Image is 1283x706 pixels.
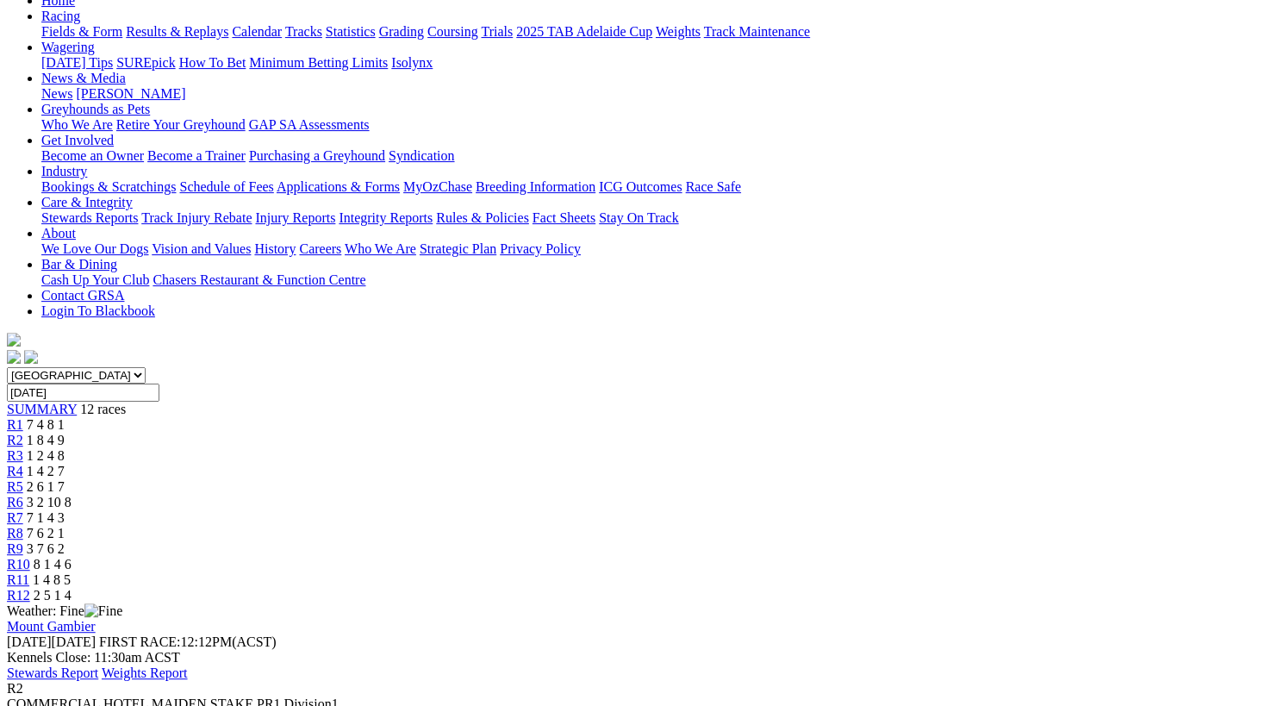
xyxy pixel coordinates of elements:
[685,179,740,194] a: Race Safe
[179,55,246,70] a: How To Bet
[7,350,21,364] img: facebook.svg
[80,402,126,416] span: 12 races
[41,272,1276,288] div: Bar & Dining
[7,417,23,432] a: R1
[345,241,416,256] a: Who We Are
[41,86,72,101] a: News
[33,572,71,587] span: 1 4 8 5
[391,55,433,70] a: Isolynx
[7,557,30,572] a: R10
[7,402,77,416] a: SUMMARY
[27,495,72,509] span: 3 2 10 8
[76,86,185,101] a: [PERSON_NAME]
[249,148,385,163] a: Purchasing a Greyhound
[476,179,595,194] a: Breeding Information
[379,24,424,39] a: Grading
[116,117,246,132] a: Retire Your Greyhound
[41,210,1276,226] div: Care & Integrity
[27,526,65,540] span: 7 6 2 1
[99,634,180,649] span: FIRST RACE:
[7,433,23,447] span: R2
[41,241,1276,257] div: About
[339,210,433,225] a: Integrity Reports
[7,634,96,649] span: [DATE]
[41,257,117,272] a: Bar & Dining
[41,148,144,163] a: Become an Owner
[27,479,65,494] span: 2 6 1 7
[147,148,246,163] a: Become a Trainer
[481,24,513,39] a: Trials
[7,526,23,540] a: R8
[704,24,810,39] a: Track Maintenance
[7,619,96,634] a: Mount Gambier
[249,55,388,70] a: Minimum Betting Limits
[7,634,52,649] span: [DATE]
[255,210,335,225] a: Injury Reports
[41,40,95,54] a: Wagering
[41,55,113,70] a: [DATE] Tips
[7,572,29,587] a: R11
[34,588,72,603] span: 2 5 1 4
[41,148,1276,164] div: Get Involved
[436,210,529,225] a: Rules & Policies
[420,241,496,256] a: Strategic Plan
[41,133,114,147] a: Get Involved
[41,117,1276,133] div: Greyhounds as Pets
[516,24,652,39] a: 2025 TAB Adelaide Cup
[27,464,65,478] span: 1 4 2 7
[152,241,251,256] a: Vision and Values
[99,634,277,649] span: 12:12PM(ACST)
[34,557,72,572] span: 8 1 4 6
[41,179,176,194] a: Bookings & Scratchings
[41,9,80,23] a: Racing
[403,179,472,194] a: MyOzChase
[7,448,23,463] a: R3
[41,288,124,303] a: Contact GRSA
[326,24,376,39] a: Statistics
[116,55,175,70] a: SUREpick
[7,333,21,347] img: logo-grsa-white.png
[249,117,370,132] a: GAP SA Assessments
[500,241,581,256] a: Privacy Policy
[7,495,23,509] a: R6
[299,241,341,256] a: Careers
[254,241,296,256] a: History
[7,384,159,402] input: Select date
[656,24,701,39] a: Weights
[27,448,65,463] span: 1 2 4 8
[7,510,23,525] a: R7
[7,541,23,556] a: R9
[41,241,148,256] a: We Love Our Dogs
[7,464,23,478] a: R4
[41,24,1276,40] div: Racing
[41,272,149,287] a: Cash Up Your Club
[126,24,228,39] a: Results & Replays
[533,210,595,225] a: Fact Sheets
[41,71,126,85] a: News & Media
[24,350,38,364] img: twitter.svg
[179,179,273,194] a: Schedule of Fees
[84,603,122,619] img: Fine
[7,603,122,618] span: Weather: Fine
[41,164,87,178] a: Industry
[389,148,454,163] a: Syndication
[41,24,122,39] a: Fields & Form
[232,24,282,39] a: Calendar
[7,479,23,494] a: R5
[41,55,1276,71] div: Wagering
[102,665,188,680] a: Weights Report
[7,588,30,603] a: R12
[41,102,150,116] a: Greyhounds as Pets
[285,24,322,39] a: Tracks
[599,179,682,194] a: ICG Outcomes
[27,417,65,432] span: 7 4 8 1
